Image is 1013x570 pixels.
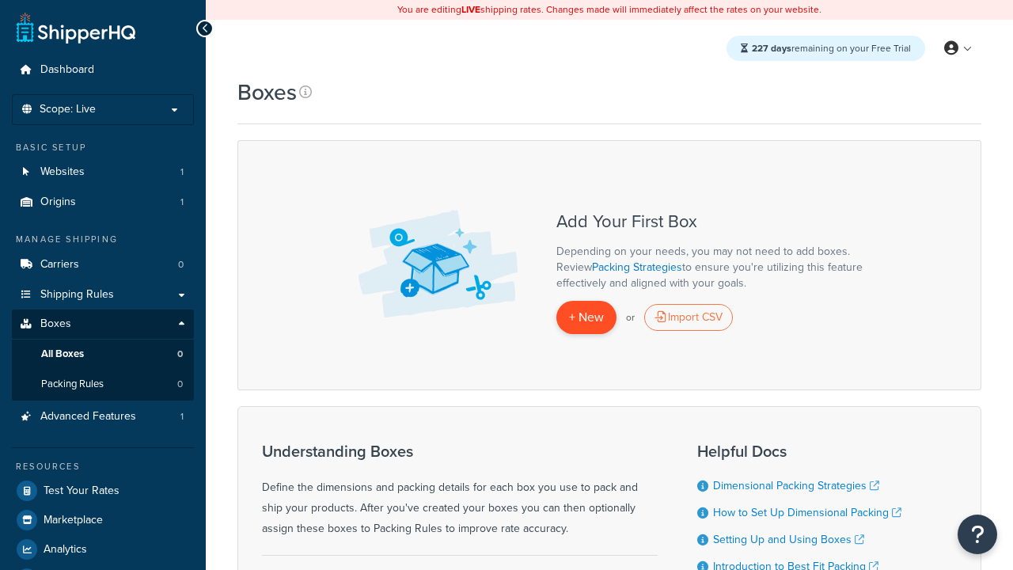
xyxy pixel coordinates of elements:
a: Dimensional Packing Strategies [713,477,879,494]
span: Dashboard [40,63,94,77]
li: Boxes [12,310,194,400]
button: Open Resource Center [958,515,997,554]
a: Websites 1 [12,158,194,187]
h3: Helpful Docs [697,443,946,460]
h3: Understanding Boxes [262,443,658,460]
a: Carriers 0 [12,250,194,279]
li: Packing Rules [12,370,194,399]
span: Shipping Rules [40,288,114,302]
li: Websites [12,158,194,187]
a: Marketplace [12,506,194,534]
a: Boxes [12,310,194,339]
span: Analytics [44,543,87,557]
li: Advanced Features [12,402,194,431]
span: Websites [40,165,85,179]
a: Analytics [12,535,194,564]
span: Scope: Live [40,103,96,116]
b: LIVE [461,2,480,17]
span: Advanced Features [40,410,136,424]
a: Packing Rules 0 [12,370,194,399]
a: + New [556,301,617,333]
a: Dashboard [12,55,194,85]
p: or [626,306,635,329]
a: Shipping Rules [12,280,194,310]
div: Define the dimensions and packing details for each box you use to pack and ship your products. Af... [262,443,658,539]
span: 1 [180,410,184,424]
li: Origins [12,188,194,217]
span: Boxes [40,317,71,331]
a: All Boxes 0 [12,340,194,369]
span: Marketplace [44,514,103,527]
span: 0 [178,258,184,272]
span: 1 [180,196,184,209]
div: Basic Setup [12,141,194,154]
h1: Boxes [237,77,297,108]
h3: Add Your First Box [556,212,873,231]
div: Import CSV [644,304,733,331]
a: Test Your Rates [12,477,194,505]
span: 0 [177,348,183,361]
strong: 227 days [752,41,791,55]
span: Origins [40,196,76,209]
li: All Boxes [12,340,194,369]
span: + New [569,308,604,326]
span: Carriers [40,258,79,272]
li: Carriers [12,250,194,279]
a: Origins 1 [12,188,194,217]
a: Setting Up and Using Boxes [713,531,864,548]
span: 1 [180,165,184,179]
a: ShipperHQ Home [17,12,135,44]
a: Packing Strategies [592,259,682,275]
a: Advanced Features 1 [12,402,194,431]
span: 0 [177,378,183,391]
span: All Boxes [41,348,84,361]
a: How to Set Up Dimensional Packing [713,504,901,521]
span: Test Your Rates [44,484,120,498]
div: remaining on your Free Trial [727,36,925,61]
div: Manage Shipping [12,233,194,246]
p: Depending on your needs, you may not need to add boxes. Review to ensure you're utilizing this fe... [556,244,873,291]
div: Resources [12,460,194,473]
span: Packing Rules [41,378,104,391]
